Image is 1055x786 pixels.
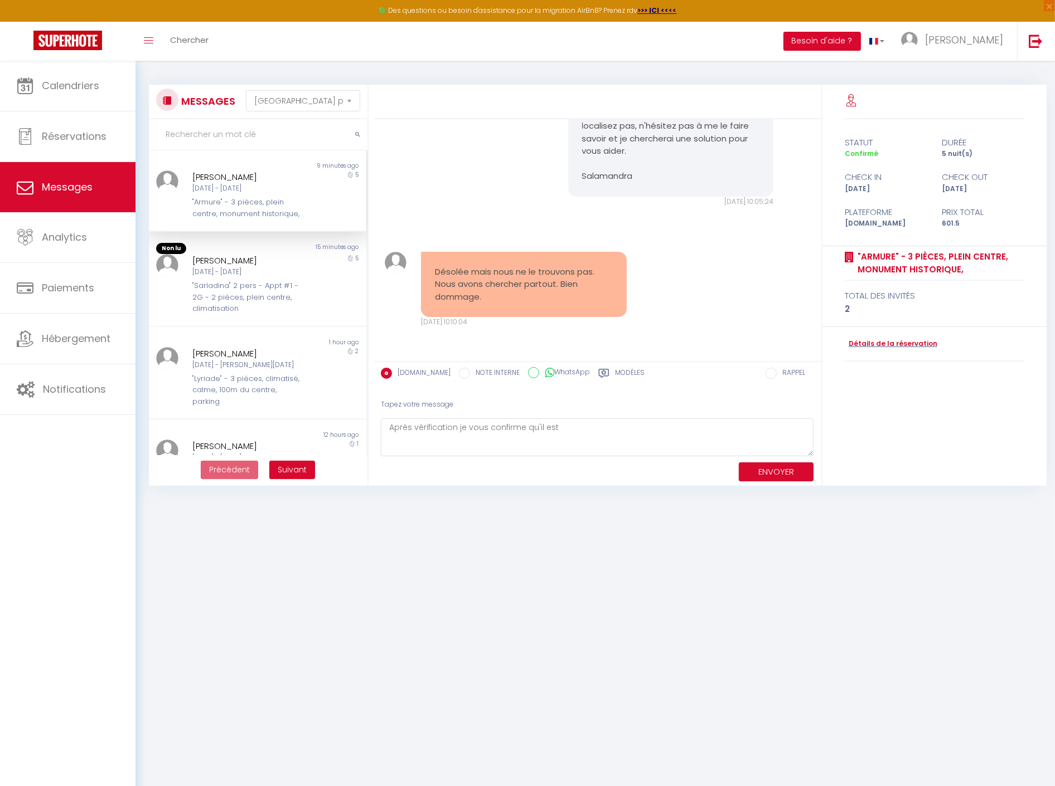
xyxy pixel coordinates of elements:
[192,267,304,277] div: [DATE] - [DATE]
[149,119,367,150] input: Rechercher un mot clé
[392,368,451,380] label: [DOMAIN_NAME]
[201,461,258,480] button: Previous
[838,206,935,219] div: Plateforme
[357,440,359,448] span: 1
[178,89,235,114] h3: MESSAGES
[893,22,1017,61] a: ... [PERSON_NAME]
[935,170,1032,184] div: check out
[783,32,861,51] button: Besoin d'aide ?
[845,289,1024,302] div: total des invités
[269,461,315,480] button: Next
[739,462,814,482] button: ENVOYER
[156,440,178,462] img: ...
[192,440,304,453] div: [PERSON_NAME]
[356,254,359,262] span: 5
[435,266,612,304] pre: Désolée mais nous ne le trouvons pas. Nous avons chercher partout. Bien dommage.
[156,170,178,193] img: ...
[192,183,304,194] div: [DATE] - [DATE]
[170,34,209,46] span: Chercher
[935,206,1032,219] div: Prix total
[192,254,304,267] div: [PERSON_NAME]
[638,6,677,15] a: >>> ICI <<<<
[854,250,1024,276] a: "Armure" - 3 pièces, plein centre, monument historique,
[162,22,217,61] a: Chercher
[935,184,1032,194] div: [DATE]
[381,391,814,418] div: Tapez votre message
[42,331,110,345] span: Hébergement
[838,170,935,184] div: check in
[43,382,106,396] span: Notifications
[385,252,407,274] img: ...
[209,464,250,475] span: Précédent
[42,79,99,92] span: Calendriers
[925,33,1003,47] span: [PERSON_NAME]
[42,180,93,194] span: Messages
[258,243,366,254] div: 15 minutes ago
[845,339,937,349] a: Détails de la réservation
[258,338,366,347] div: 1 hour ago
[838,218,935,229] div: [DOMAIN_NAME]
[421,317,626,328] div: [DATE] 10:10:04
[192,453,304,463] div: [DATE] - [DATE]
[838,184,935,194] div: [DATE]
[42,230,87,244] span: Analytics
[845,149,878,158] span: Confirmé
[33,31,102,50] img: Super Booking
[42,129,107,143] span: Réservations
[615,368,645,382] label: Modèles
[901,32,918,48] img: ...
[258,431,366,440] div: 12 hours ago
[935,149,1032,159] div: 5 nuit(s)
[470,368,520,380] label: NOTE INTERNE
[192,360,304,370] div: [DATE] - [PERSON_NAME][DATE]
[278,464,307,475] span: Suivant
[192,280,304,314] div: "Sarladina" 2 pers - Appt #1 - 2G - 2 pièces, plein centre, climatisation
[192,347,304,360] div: [PERSON_NAME]
[192,373,304,407] div: "Lyriade" - 3 pièces, climatisé, calme, 100m du centre, parking
[156,243,186,254] span: Non lu
[935,136,1032,149] div: durée
[192,170,304,184] div: [PERSON_NAME]
[539,367,590,379] label: WhatsApp
[156,254,178,276] img: ...
[568,197,773,207] div: [DATE] 10:05:24
[156,347,178,369] img: ...
[192,197,304,219] div: "Armure" - 3 pièces, plein centre, monument historique,
[356,347,359,355] span: 2
[838,136,935,149] div: statut
[845,302,1024,316] div: 2
[356,170,359,179] span: 5
[935,218,1032,229] div: 601.5
[1029,34,1043,48] img: logout
[42,281,94,295] span: Paiements
[582,57,759,183] pre: Bonjour [PERSON_NAME], L'appartement dispose bien d'un sèche-cheveux. Il est généralement rangé d...
[258,162,366,170] div: 9 minutes ago
[777,368,805,380] label: RAPPEL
